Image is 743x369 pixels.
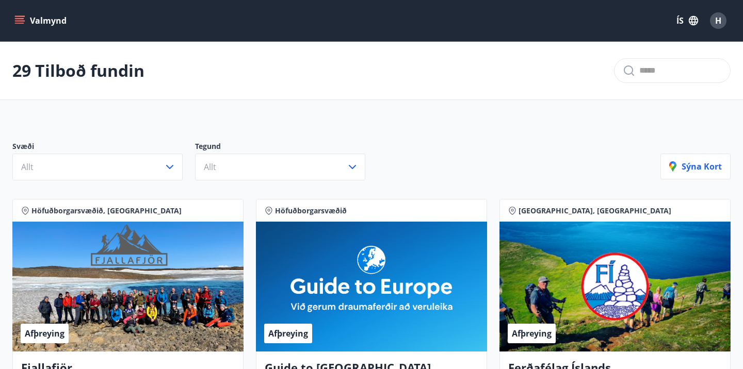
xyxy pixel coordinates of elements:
[519,206,671,216] span: [GEOGRAPHIC_DATA], [GEOGRAPHIC_DATA]
[204,161,216,173] span: Allt
[31,206,182,216] span: Höfuðborgarsvæðið, [GEOGRAPHIC_DATA]
[669,161,722,172] p: Sýna kort
[512,328,552,339] span: Afþreying
[12,59,144,82] p: 29 Tilboð fundin
[706,8,731,33] button: H
[275,206,347,216] span: Höfuðborgarsvæðið
[21,161,34,173] span: Allt
[12,11,71,30] button: menu
[25,328,64,339] span: Afþreying
[268,328,308,339] span: Afþreying
[660,154,731,179] button: Sýna kort
[12,141,195,154] p: Svæði
[195,141,378,154] p: Tegund
[671,11,704,30] button: ÍS
[195,154,365,180] button: Allt
[12,154,183,180] button: Allt
[715,15,721,26] span: H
